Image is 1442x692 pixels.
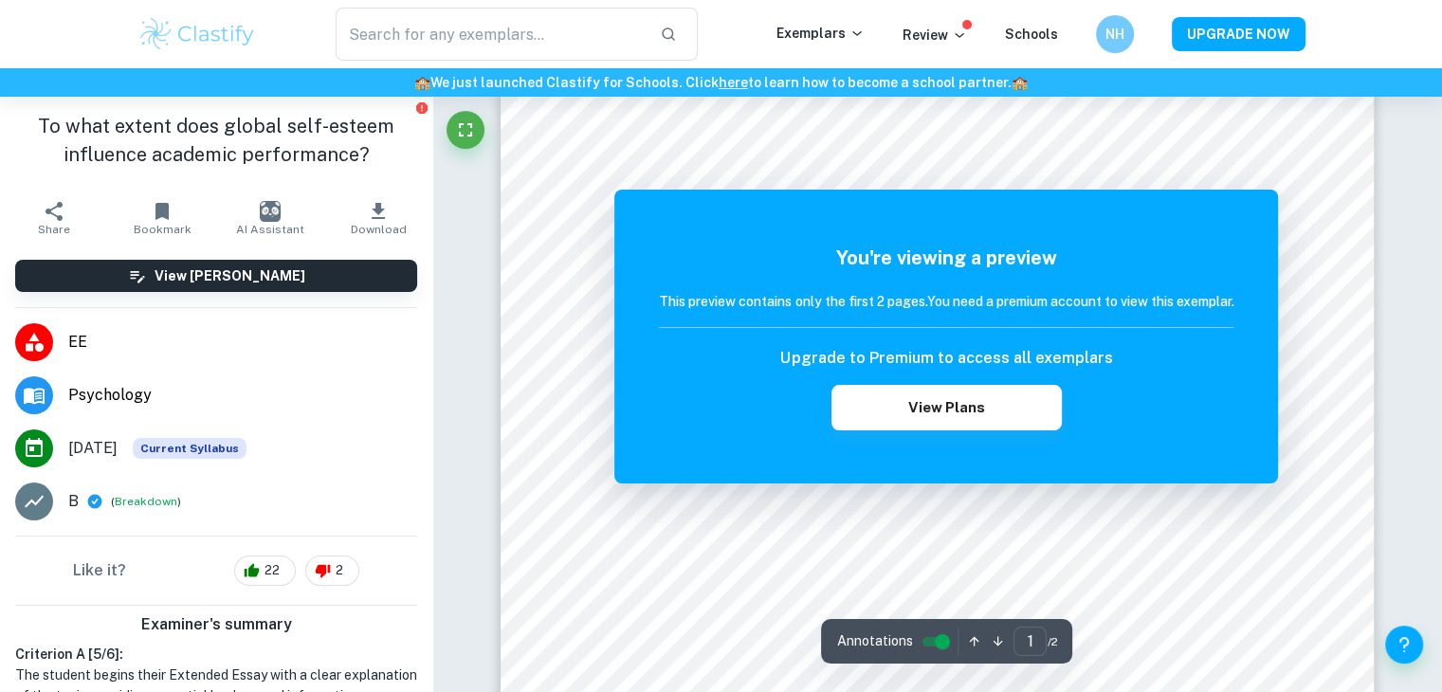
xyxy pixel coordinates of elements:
[260,201,281,222] img: AI Assistant
[155,265,305,286] h6: View [PERSON_NAME]
[1104,24,1125,45] h6: NH
[1005,27,1058,42] a: Schools
[1096,15,1134,53] button: NH
[836,631,912,651] span: Annotations
[1172,17,1305,51] button: UPGRADE NOW
[68,490,79,513] p: B
[137,15,258,53] img: Clastify logo
[719,75,748,90] a: here
[15,260,417,292] button: View [PERSON_NAME]
[1047,633,1057,650] span: / 2
[134,223,192,236] span: Bookmark
[133,438,246,459] span: Current Syllabus
[776,23,865,44] p: Exemplars
[15,644,417,665] h6: Criterion A [ 5 / 6 ]:
[68,384,417,407] span: Psychology
[1012,75,1028,90] span: 🏫
[447,111,484,149] button: Fullscreen
[325,561,354,580] span: 2
[336,8,646,61] input: Search for any exemplars...
[659,291,1233,312] h6: This preview contains only the first 2 pages. You need a premium account to view this exemplar.
[254,561,290,580] span: 22
[115,493,177,510] button: Breakdown
[903,25,967,46] p: Review
[108,191,216,245] button: Bookmark
[8,613,425,636] h6: Examiner's summary
[831,385,1061,430] button: View Plans
[414,100,429,115] button: Report issue
[73,559,126,582] h6: Like it?
[324,191,432,245] button: Download
[133,438,246,459] div: This exemplar is based on the current syllabus. Feel free to refer to it for inspiration/ideas wh...
[351,223,407,236] span: Download
[38,223,70,236] span: Share
[414,75,430,90] span: 🏫
[4,72,1438,93] h6: We just launched Clastify for Schools. Click to learn how to become a school partner.
[236,223,304,236] span: AI Assistant
[15,112,417,169] h1: To what extent does global self-esteem influence academic performance?
[659,244,1233,272] h5: You're viewing a preview
[111,493,181,511] span: ( )
[1385,626,1423,664] button: Help and Feedback
[68,331,417,354] span: EE
[216,191,324,245] button: AI Assistant
[780,347,1112,370] h6: Upgrade to Premium to access all exemplars
[68,437,118,460] span: [DATE]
